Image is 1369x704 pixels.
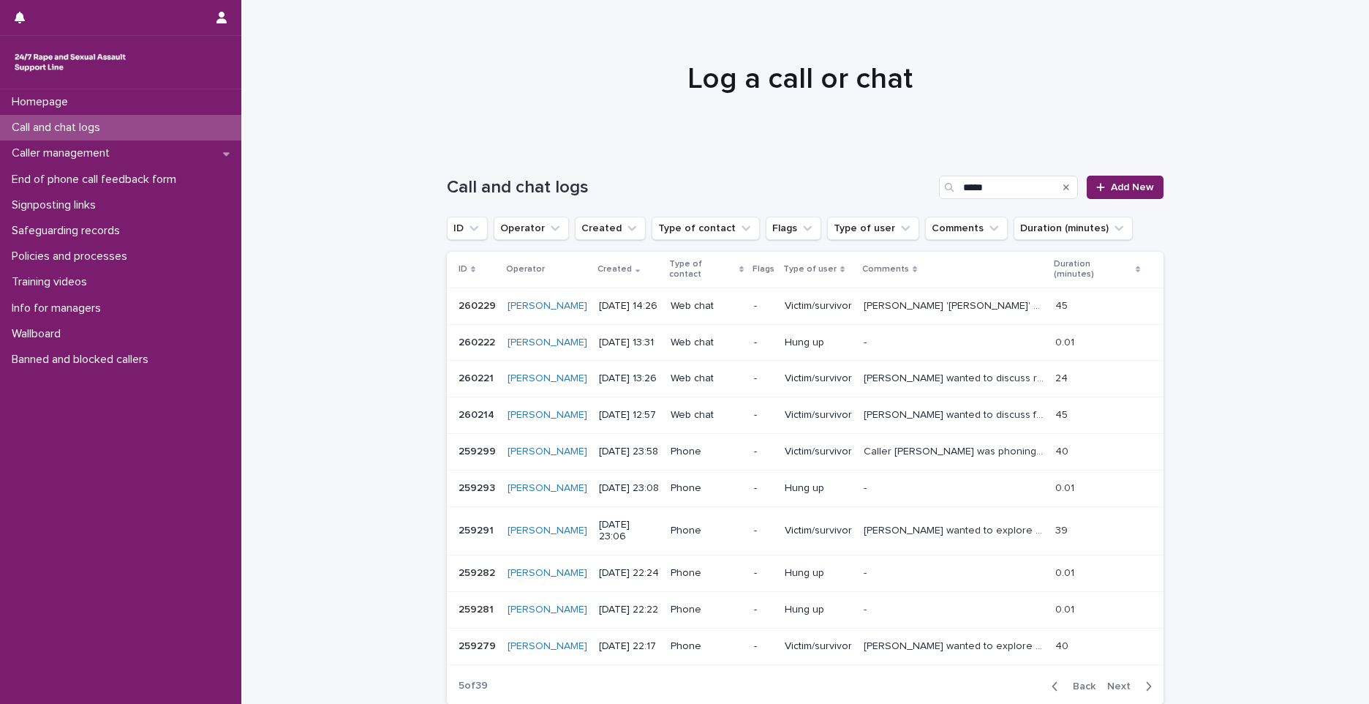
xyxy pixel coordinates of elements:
p: [DATE] 23:08 [599,482,659,495]
button: Operator [494,217,569,240]
p: [DATE] 22:24 [599,567,659,580]
p: 39 [1055,522,1071,537]
p: [DATE] 13:26 [599,372,659,385]
p: 259291 [459,522,497,537]
p: Hung up [785,604,852,616]
a: [PERSON_NAME] [508,446,587,458]
p: 260229 [459,297,499,312]
p: Flags [753,261,774,277]
input: Search [939,176,1078,199]
span: Back [1064,681,1095,692]
p: Victim/survivor [785,300,852,312]
p: Type of user [783,261,837,277]
p: [DATE] 23:06 [599,519,659,544]
p: Chatter wanted to discuss feelings around sexual violence triggered by recent interaction with pe... [864,406,1046,422]
p: Victim/survivor [785,446,852,458]
p: 0.01 [1055,479,1077,495]
p: [DATE] 14:26 [599,300,659,312]
p: Phone [671,640,742,653]
p: [PERSON_NAME] wanted to explore CSA. [864,522,1046,537]
span: Next [1107,681,1139,692]
p: Safeguarding records [6,224,132,238]
a: [PERSON_NAME] [508,640,587,653]
p: 260222 [459,334,498,349]
a: [PERSON_NAME] [508,482,587,495]
tr: 259291259291 [PERSON_NAME] [DATE] 23:06Phone-Victim/survivor[PERSON_NAME] wanted to explore CSA.[... [447,506,1164,555]
p: Created [597,261,632,277]
button: Duration (minutes) [1014,217,1133,240]
p: - [754,446,773,458]
p: Victim/survivor [785,640,852,653]
p: [DATE] 23:58 [599,446,659,458]
p: Phone [671,446,742,458]
a: [PERSON_NAME] [508,604,587,616]
p: 0.01 [1055,564,1077,580]
p: Web chat [671,409,742,422]
button: Type of contact [652,217,760,240]
p: Web chat [671,372,742,385]
tr: 260214260214 [PERSON_NAME] [DATE] 12:57Web chat-Victim/survivor[PERSON_NAME] wanted to discuss fe... [447,397,1164,434]
p: ID [459,261,467,277]
p: - [864,479,870,495]
p: - [754,300,773,312]
a: [PERSON_NAME] [508,409,587,422]
p: [DATE] 22:17 [599,640,659,653]
p: Chatter 'Ella' wanted to explore feelings of anger around her treatment by the care system in rel... [864,297,1046,312]
tr: 260221260221 [PERSON_NAME] [DATE] 13:26Web chat-Victim/survivor[PERSON_NAME] wanted to discuss re... [447,361,1164,397]
p: Phone [671,525,742,537]
p: - [754,409,773,422]
p: Phone [671,567,742,580]
a: [PERSON_NAME] [508,337,587,349]
span: Add New [1111,182,1154,192]
p: - [754,337,773,349]
p: 259282 [459,564,498,580]
img: rhQMoQhaT3yELyF149Cw [12,48,129,77]
p: - [864,334,870,349]
p: 0.01 [1055,601,1077,616]
p: 259281 [459,601,497,616]
p: Hung up [785,567,852,580]
p: Operator [506,261,545,277]
p: Web chat [671,337,742,349]
p: - [754,640,773,653]
p: 259279 [459,637,499,653]
button: Type of user [827,217,919,240]
h1: Log a call or chat [442,61,1158,97]
tr: 259279259279 [PERSON_NAME] [DATE] 22:17Phone-Victim/survivor[PERSON_NAME] wanted to explore rape ... [447,628,1164,664]
p: Call and chat logs [6,121,112,135]
p: Caller management [6,146,121,160]
p: 40 [1055,443,1071,458]
tr: 260222260222 [PERSON_NAME] [DATE] 13:31Web chat-Hung up-- 0.010.01 [447,324,1164,361]
p: 259293 [459,479,498,495]
p: - [754,567,773,580]
tr: 260229260229 [PERSON_NAME] [DATE] 14:26Web chat-Victim/survivor[PERSON_NAME] '[PERSON_NAME]' want... [447,288,1164,324]
tr: 259299259299 [PERSON_NAME] [DATE] 23:58Phone-Victim/survivorCaller [PERSON_NAME] was phoning to d... [447,433,1164,470]
button: Back [1040,680,1101,693]
a: [PERSON_NAME] [508,525,587,537]
button: ID [447,217,488,240]
tr: 259281259281 [PERSON_NAME] [DATE] 22:22Phone-Hung up-- 0.010.01 [447,591,1164,628]
p: 24 [1055,370,1071,385]
p: Wallboard [6,327,72,341]
p: Chatter wanted to discuss reporting boyfriend for rape [864,370,1046,385]
p: Hung up [785,482,852,495]
p: - [754,482,773,495]
p: 259299 [459,443,499,458]
p: Victim/survivor [785,372,852,385]
button: Created [575,217,646,240]
h1: Call and chat logs [447,177,933,198]
p: Phone [671,604,742,616]
tr: 259282259282 [PERSON_NAME] [DATE] 22:24Phone-Hung up-- 0.010.01 [447,555,1164,592]
p: 45 [1055,406,1071,422]
button: Flags [766,217,821,240]
p: Victim/survivor [785,525,852,537]
p: Training videos [6,275,99,289]
p: - [864,564,870,580]
p: Comments [862,261,909,277]
a: Add New [1087,176,1164,199]
p: 40 [1055,637,1071,653]
p: 45 [1055,297,1071,312]
p: [DATE] 12:57 [599,409,659,422]
p: - [754,372,773,385]
p: Banned and blocked callers [6,353,160,367]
